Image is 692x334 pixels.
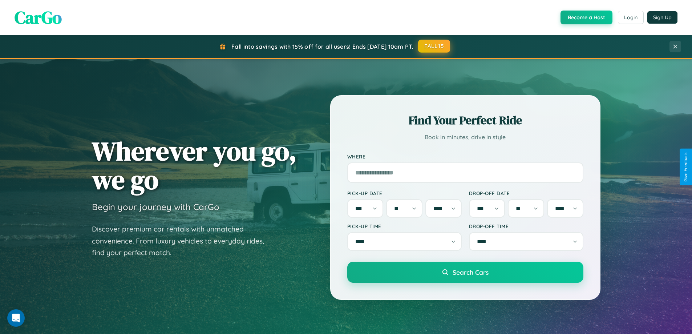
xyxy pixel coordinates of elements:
div: Open Intercom Messenger [7,309,25,327]
span: Search Cars [453,268,489,276]
h2: Find Your Perfect Ride [347,112,583,128]
label: Drop-off Date [469,190,583,196]
label: Where [347,153,583,160]
label: Drop-off Time [469,223,583,229]
button: FALL15 [418,40,450,53]
span: Fall into savings with 15% off for all users! Ends [DATE] 10am PT. [231,43,413,50]
p: Discover premium car rentals with unmatched convenience. From luxury vehicles to everyday rides, ... [92,223,274,259]
div: Give Feedback [683,152,688,182]
label: Pick-up Date [347,190,462,196]
button: Login [618,11,644,24]
p: Book in minutes, drive in style [347,132,583,142]
label: Pick-up Time [347,223,462,229]
button: Become a Host [561,11,612,24]
button: Sign Up [647,11,677,24]
h3: Begin your journey with CarGo [92,201,219,212]
span: CarGo [15,5,62,29]
h1: Wherever you go, we go [92,137,297,194]
button: Search Cars [347,262,583,283]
